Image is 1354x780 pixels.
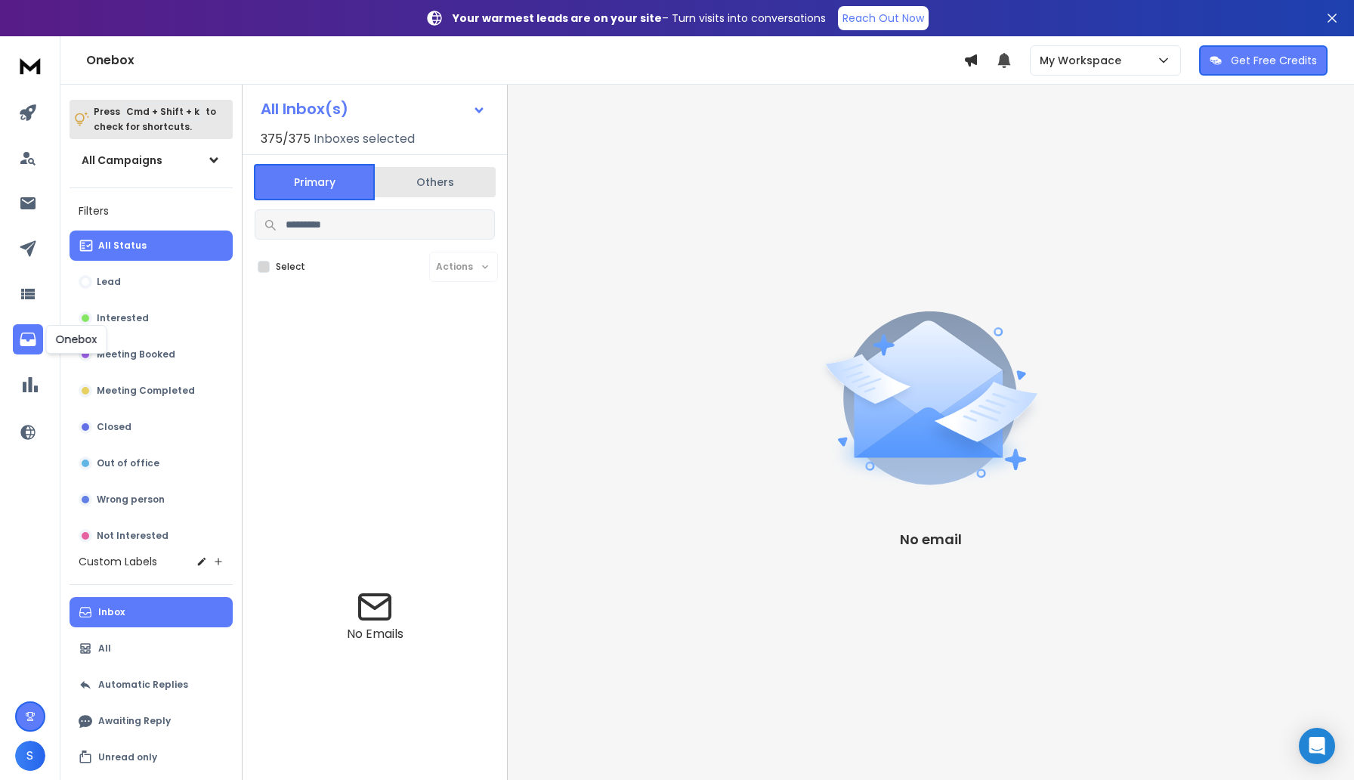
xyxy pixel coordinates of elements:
[70,670,233,700] button: Automatic Replies
[70,633,233,664] button: All
[254,164,375,200] button: Primary
[261,130,311,148] span: 375 / 375
[15,741,45,771] button: S
[79,554,157,569] h3: Custom Labels
[15,51,45,79] img: logo
[1299,728,1335,764] div: Open Intercom Messenger
[97,457,159,469] p: Out of office
[98,751,157,763] p: Unread only
[276,261,305,273] label: Select
[82,153,162,168] h1: All Campaigns
[842,11,924,26] p: Reach Out Now
[347,625,403,643] p: No Emails
[97,312,149,324] p: Interested
[94,104,216,135] p: Press to check for shortcuts.
[70,521,233,551] button: Not Interested
[98,240,147,252] p: All Status
[97,530,168,542] p: Not Interested
[46,325,107,354] div: Onebox
[1199,45,1328,76] button: Get Free Credits
[98,642,111,655] p: All
[249,94,498,124] button: All Inbox(s)
[70,412,233,442] button: Closed
[314,130,415,148] h3: Inboxes selected
[97,421,131,433] p: Closed
[453,11,662,26] strong: Your warmest leads are on your site
[70,339,233,370] button: Meeting Booked
[98,606,125,618] p: Inbox
[97,348,175,361] p: Meeting Booked
[1040,53,1127,68] p: My Workspace
[70,376,233,406] button: Meeting Completed
[97,494,165,506] p: Wrong person
[70,303,233,333] button: Interested
[70,597,233,627] button: Inbox
[70,706,233,736] button: Awaiting Reply
[70,484,233,515] button: Wrong person
[70,448,233,478] button: Out of office
[70,267,233,297] button: Lead
[98,679,188,691] p: Automatic Replies
[97,276,121,288] p: Lead
[453,11,826,26] p: – Turn visits into conversations
[124,103,202,120] span: Cmd + Shift + k
[70,200,233,221] h3: Filters
[70,742,233,772] button: Unread only
[70,145,233,175] button: All Campaigns
[900,529,962,550] p: No email
[97,385,195,397] p: Meeting Completed
[70,231,233,261] button: All Status
[838,6,929,30] a: Reach Out Now
[98,715,171,727] p: Awaiting Reply
[261,101,348,116] h1: All Inbox(s)
[86,51,963,70] h1: Onebox
[375,166,496,199] button: Others
[1231,53,1317,68] p: Get Free Credits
